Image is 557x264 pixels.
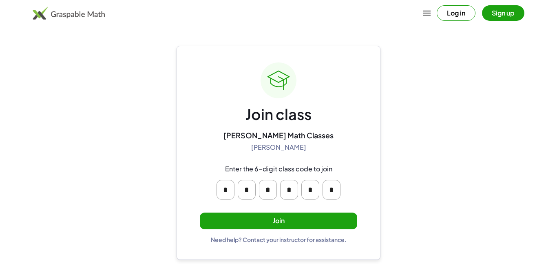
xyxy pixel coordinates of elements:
button: Sign up [482,5,524,21]
div: [PERSON_NAME] Math Classes [223,131,334,140]
button: Log in [437,5,475,21]
div: Join class [245,105,312,124]
div: Need help? Contact your instructor for assistance. [211,236,347,243]
input: Please enter OTP character 2 [238,180,256,200]
input: Please enter OTP character 5 [301,180,319,200]
div: Enter the 6-digit class code to join [225,165,332,173]
div: [PERSON_NAME] [251,143,306,152]
input: Please enter OTP character 4 [280,180,298,200]
input: Please enter OTP character 6 [323,180,340,200]
input: Please enter OTP character 1 [217,180,234,200]
button: Join [200,213,357,229]
input: Please enter OTP character 3 [259,180,277,200]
